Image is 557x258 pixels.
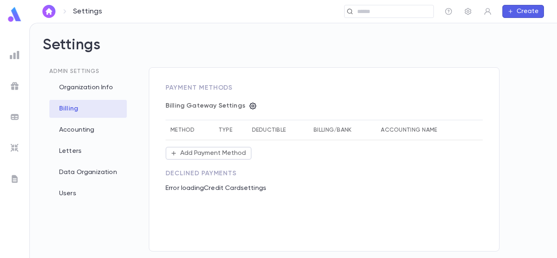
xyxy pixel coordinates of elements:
[49,68,99,74] span: Admin Settings
[49,163,127,181] div: Data Organization
[166,102,245,110] p: Billing Gateway Settings
[10,143,20,153] img: imports_grey.530a8a0e642e233f2baf0ef88e8c9fcb.svg
[43,36,544,67] h2: Settings
[44,8,54,15] img: home_white.a664292cf8c1dea59945f0da9f25487c.svg
[73,7,102,16] p: Settings
[49,79,127,97] div: Organization Info
[376,120,469,140] th: Accounting Name
[214,120,247,140] th: Type
[49,100,127,118] div: Billing
[49,121,127,139] div: Accounting
[7,7,23,22] img: logo
[10,50,20,60] img: reports_grey.c525e4749d1bce6a11f5fe2a8de1b229.svg
[166,120,214,140] th: Method
[49,142,127,160] div: Letters
[10,81,20,91] img: campaigns_grey.99e729a5f7ee94e3726e6486bddda8f1.svg
[49,185,127,203] div: Users
[166,85,232,91] span: Payment Methods
[10,174,20,184] img: letters_grey.7941b92b52307dd3b8a917253454ce1c.svg
[309,120,376,140] th: Billing/Bank
[502,5,544,18] button: Create
[166,170,237,177] span: Declined Payments
[166,178,483,199] p: Error loading Credit Card settings
[10,112,20,122] img: batches_grey.339ca447c9d9533ef1741baa751efc33.svg
[166,147,252,160] button: Add Payment Method
[247,120,309,140] th: Deductible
